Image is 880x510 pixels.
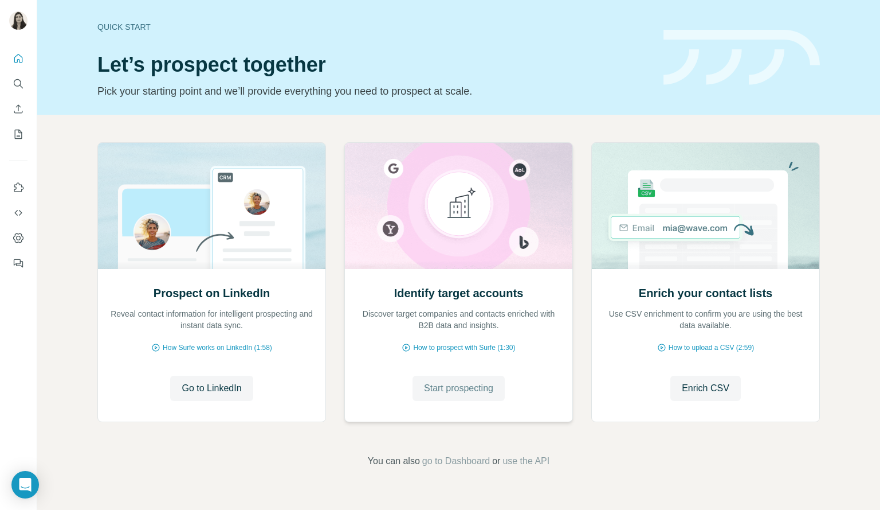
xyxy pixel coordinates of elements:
button: Enrich CSV [670,376,741,401]
button: Dashboard [9,228,27,248]
img: Avatar [9,11,27,30]
p: Reveal contact information for intelligent prospecting and instant data sync. [109,308,314,331]
p: Pick your starting point and we’ll provide everything you need to prospect at scale. [97,83,650,99]
span: How to prospect with Surfe (1:30) [413,342,515,353]
img: banner [663,30,820,85]
button: Use Surfe on LinkedIn [9,177,27,198]
button: use the API [502,454,549,468]
h1: Let’s prospect together [97,53,650,76]
button: Quick start [9,48,27,69]
h2: Prospect on LinkedIn [154,285,270,301]
button: go to Dashboard [422,454,490,468]
span: How Surfe works on LinkedIn (1:58) [163,342,272,353]
button: Search [9,73,27,94]
h2: Identify target accounts [394,285,524,301]
img: Prospect on LinkedIn [97,143,326,269]
p: Use CSV enrichment to confirm you are using the best data available. [603,308,808,331]
span: Go to LinkedIn [182,381,241,395]
button: Start prospecting [412,376,505,401]
button: Enrich CSV [9,99,27,119]
img: Identify target accounts [344,143,573,269]
p: Discover target companies and contacts enriched with B2B data and insights. [356,308,561,331]
div: Open Intercom Messenger [11,471,39,499]
button: Use Surfe API [9,203,27,223]
h2: Enrich your contact lists [639,285,772,301]
span: Start prospecting [424,381,493,395]
img: Enrich your contact lists [591,143,820,269]
span: Enrich CSV [682,381,729,395]
button: Feedback [9,253,27,274]
span: or [492,454,500,468]
button: Go to LinkedIn [170,376,253,401]
div: Quick start [97,21,650,33]
span: You can also [368,454,420,468]
span: How to upload a CSV (2:59) [669,342,754,353]
button: My lists [9,124,27,145]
